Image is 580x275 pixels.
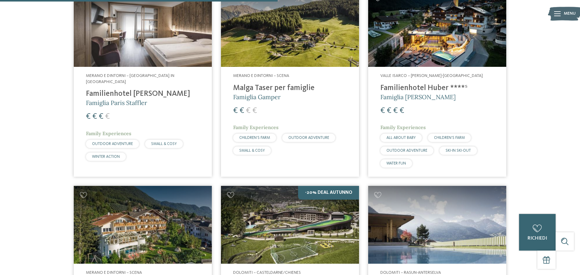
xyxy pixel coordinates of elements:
[221,186,359,264] img: Cercate un hotel per famiglie? Qui troverete solo i migliori!
[151,142,177,146] span: SMALL & COSY
[233,107,238,115] span: €
[288,136,329,140] span: OUTDOOR ADVENTURE
[400,107,404,115] span: €
[99,113,103,121] span: €
[239,149,265,153] span: SMALL & COSY
[380,124,426,130] span: Family Experiences
[386,161,406,165] span: WATER FUN
[86,130,131,136] span: Family Experiences
[380,107,385,115] span: €
[386,136,416,140] span: ALL ABOUT BABY
[393,107,398,115] span: €
[233,124,279,130] span: Family Experiences
[86,89,200,99] h4: Familienhotel [PERSON_NAME]
[246,107,251,115] span: €
[233,93,281,101] span: Famiglia Gamper
[233,84,347,93] h4: Malga Taser per famiglie
[92,113,97,121] span: €
[92,142,133,146] span: OUTDOOR ADVENTURE
[434,136,465,140] span: CHILDREN’S FARM
[446,149,471,153] span: SKI-IN SKI-OUT
[240,107,244,115] span: €
[86,74,174,84] span: Merano e dintorni – [GEOGRAPHIC_DATA] in [GEOGRAPHIC_DATA]
[519,214,556,251] a: richiedi
[233,270,301,275] span: Dolomiti – Casteldarne/Chienes
[368,186,506,264] img: Cercate un hotel per famiglie? Qui troverete solo i migliori!
[92,155,120,159] span: WINTER ACTION
[74,186,212,264] img: Family Hotel Gutenberg ****
[86,113,91,121] span: €
[252,107,257,115] span: €
[387,107,391,115] span: €
[528,236,547,241] span: richiedi
[105,113,110,121] span: €
[386,149,427,153] span: OUTDOOR ADVENTURE
[380,74,483,78] span: Valle Isarco – [PERSON_NAME]-[GEOGRAPHIC_DATA]
[86,270,142,275] span: Merano e dintorni – Scena
[86,99,147,107] span: Famiglia Paris Staffler
[380,84,494,93] h4: Familienhotel Huber ****ˢ
[239,136,270,140] span: CHILDREN’S FARM
[233,74,289,78] span: Merano e dintorni – Scena
[380,93,456,101] span: Famiglia [PERSON_NAME]
[380,270,441,275] span: Dolomiti – Rasun-Anterselva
